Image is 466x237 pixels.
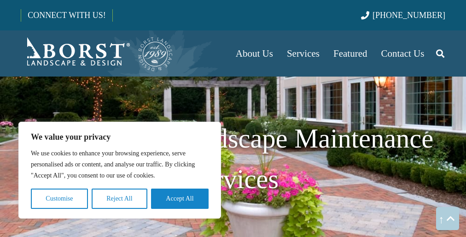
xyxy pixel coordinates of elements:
[373,11,445,20] span: [PHONE_NUMBER]
[31,189,88,209] button: Customise
[280,30,326,77] a: Services
[236,48,273,59] span: About Us
[31,131,209,142] p: We value your privacy
[21,118,445,200] h1: Commercial Landscape Maintenance Services
[326,30,374,77] a: Featured
[361,11,445,20] a: [PHONE_NUMBER]
[431,42,449,65] a: Search
[31,148,209,181] p: We use cookies to enhance your browsing experience, serve personalised ads or content, and analys...
[92,189,147,209] button: Reject All
[374,30,431,77] a: Contact Us
[21,4,112,26] a: CONNECT WITH US!
[333,48,367,59] span: Featured
[287,48,320,59] span: Services
[436,207,459,230] a: Back to top
[21,35,174,72] a: Borst-Logo
[18,122,221,219] div: We value your privacy
[381,48,425,59] span: Contact Us
[151,189,209,209] button: Accept All
[229,30,280,77] a: About Us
